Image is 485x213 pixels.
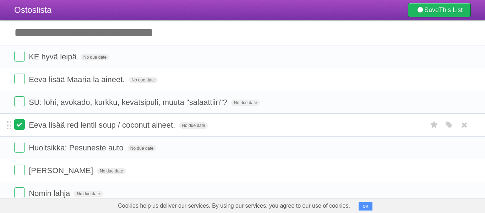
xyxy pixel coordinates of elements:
label: Star task [427,187,441,199]
label: Star task [427,51,441,63]
label: Star task [427,96,441,108]
span: No due date [129,77,158,83]
label: Star task [427,74,441,85]
span: No due date [74,191,103,197]
span: [PERSON_NAME] [29,166,95,175]
label: Done [14,142,25,153]
label: Done [14,165,25,175]
span: No due date [231,100,260,106]
span: Eeva lisää red lentil soup / coconut aineet. [29,121,177,129]
span: Huoltsikka: Pesuneste auto [29,143,125,152]
span: No due date [179,122,208,129]
label: Done [14,119,25,130]
span: No due date [97,168,126,174]
span: Nomin lahja [29,189,72,198]
span: No due date [81,54,109,60]
a: SaveThis List [408,3,471,17]
span: Eeva lisää Maaria la aineet. [29,75,126,84]
label: Star task [427,142,441,154]
b: This List [439,6,463,14]
button: OK [359,202,372,211]
label: Done [14,51,25,62]
label: Star task [427,119,441,131]
label: Star task [427,165,441,176]
span: KE hyvä leipä [29,52,78,61]
label: Done [14,96,25,107]
label: Done [14,74,25,84]
label: Done [14,187,25,198]
span: No due date [127,145,156,151]
span: SU: lohi, avokado, kurkku, kevätsipuli, muuta "salaattiin"? [29,98,229,107]
span: Cookies help us deliver our services. By using our services, you agree to our use of cookies. [111,199,357,213]
span: Ostoslista [14,5,51,15]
